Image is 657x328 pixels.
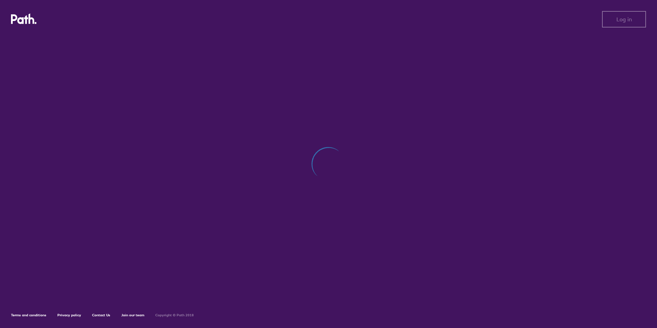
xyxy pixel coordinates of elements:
a: Join our team [121,313,144,317]
span: Log in [616,16,632,22]
a: Contact Us [92,313,110,317]
a: Terms and conditions [11,313,46,317]
a: Privacy policy [57,313,81,317]
h6: Copyright © Path 2018 [155,313,194,317]
button: Log in [602,11,646,28]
